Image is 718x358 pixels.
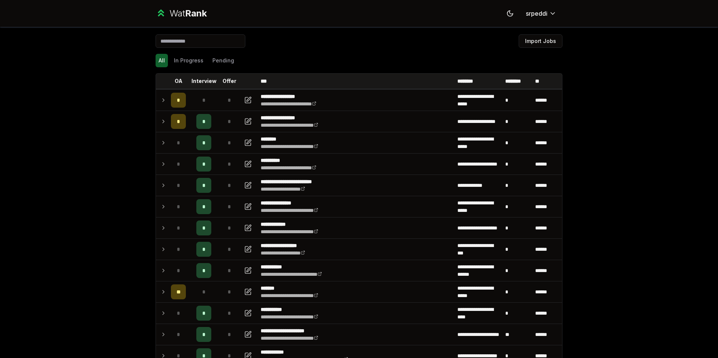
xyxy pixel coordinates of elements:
[520,7,562,20] button: srpeddi
[519,34,562,48] button: Import Jobs
[223,77,236,85] p: Offer
[169,7,207,19] div: Wat
[209,54,237,67] button: Pending
[526,9,547,18] span: srpeddi
[191,77,217,85] p: Interview
[171,54,206,67] button: In Progress
[156,54,168,67] button: All
[185,8,207,19] span: Rank
[156,7,207,19] a: WatRank
[175,77,182,85] p: OA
